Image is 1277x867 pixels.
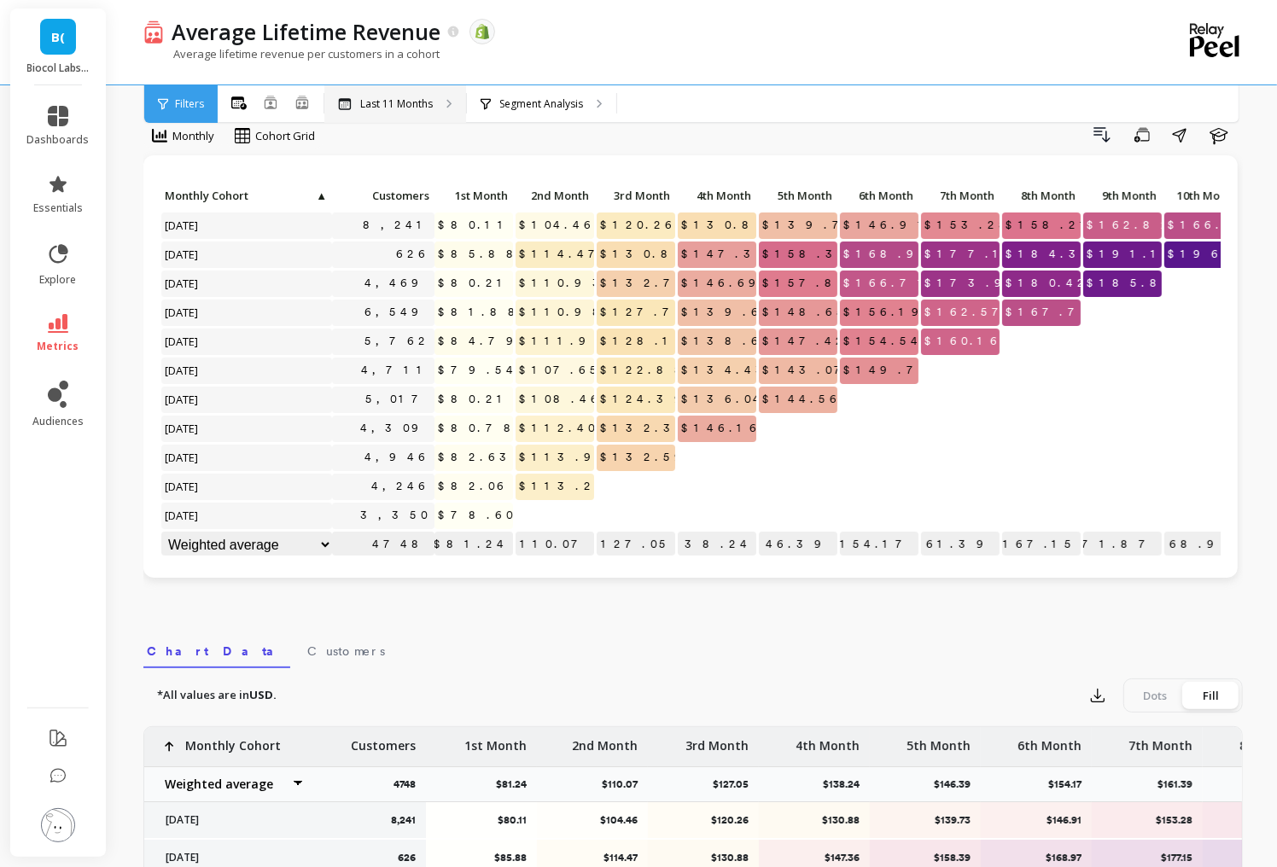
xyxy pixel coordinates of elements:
span: 7th Month [924,189,994,202]
p: 3rd Month [597,183,675,207]
span: 3rd Month [600,189,670,202]
span: $80.11 [434,212,516,238]
p: Monthly Cohort [185,727,281,754]
span: $177.15 [921,241,1022,267]
p: $110.07 [516,532,594,557]
span: $138.67 [678,329,785,354]
span: $124.39 [597,387,697,412]
span: $114.47 [516,241,611,267]
span: 4th Month [681,189,751,202]
span: $148.65 [759,300,853,325]
p: Segment Analysis [499,97,583,111]
p: 8,241 [391,813,416,827]
p: [DATE] [155,813,305,827]
p: $127.05 [713,777,759,791]
p: $127.05 [597,532,675,557]
span: ▲ [314,189,327,202]
div: Toggle SortBy [434,183,515,210]
a: 5,017 [362,387,434,412]
p: $138.24 [678,532,756,557]
p: $146.39 [759,532,837,557]
span: [DATE] [161,212,203,238]
span: Chart Data [147,643,287,660]
div: Toggle SortBy [1163,183,1245,210]
span: $78.60 [434,503,520,528]
span: 2nd Month [519,189,589,202]
p: $171.87 [1083,532,1162,557]
p: 7th Month [1128,727,1192,754]
p: $161.39 [1157,777,1203,791]
span: 9th Month [1087,189,1157,202]
p: Last 11 Months [360,97,433,111]
p: 4th Month [678,183,756,207]
span: $168.97 [840,241,948,267]
span: $80.21 [434,387,515,412]
div: Fill [1183,682,1239,709]
p: 1st Month [464,727,527,754]
p: 626 [398,851,416,864]
p: 4748 [332,532,434,557]
span: $80.78 [434,416,527,441]
p: $139.73 [881,813,971,827]
p: $158.39 [881,851,971,864]
span: $84.79 [434,329,529,354]
span: $149.75 [840,358,941,383]
p: $114.47 [548,851,638,864]
a: 4,469 [361,271,434,296]
p: $130.88 [770,813,860,827]
span: 5th Month [762,189,832,202]
span: Cohort Grid [255,128,315,144]
a: 4,711 [358,358,434,383]
p: $120.26 [659,813,749,827]
p: $167.15 [1002,532,1081,557]
div: Toggle SortBy [677,183,758,210]
p: $177.15 [1103,851,1192,864]
p: $80.11 [437,813,527,827]
span: $110.93 [516,271,615,296]
span: $82.63 [434,445,522,470]
p: Biocol Labs (US) [27,61,90,75]
span: $153.28 [921,212,1022,238]
img: profile picture [41,808,75,842]
p: 5th Month [759,183,837,207]
span: $162.82 [1083,212,1177,238]
span: $185.84 [1083,271,1184,296]
a: 8,241 [359,212,434,238]
p: $168.97 [992,851,1082,864]
span: $132.59 [597,445,697,470]
div: Toggle SortBy [515,183,596,210]
span: 6th Month [843,189,913,202]
div: Toggle SortBy [596,183,677,210]
span: $143.07 [759,358,857,383]
div: Toggle SortBy [839,183,920,210]
span: [DATE] [161,241,203,267]
p: 10th Month [1164,183,1243,207]
span: metrics [38,340,79,353]
p: 9th Month [1083,183,1162,207]
span: B( [51,27,65,47]
span: $160.16 [921,329,1006,354]
p: $154.17 [840,532,918,557]
p: Average lifetime revenue per customers in a cohort [143,46,440,61]
span: $113.94 [516,445,618,470]
span: $166.71 [840,271,936,296]
nav: Tabs [143,629,1243,668]
a: 626 [393,241,434,267]
p: $168.91 [1164,532,1243,557]
span: $180.42 [1002,271,1093,296]
span: $120.26 [597,212,681,238]
span: Monthly [172,128,214,144]
span: [DATE] [161,271,203,296]
span: $136.04 [678,387,769,412]
span: $110.98 [516,300,615,325]
a: 3,350 [357,503,434,528]
p: 3rd Month [685,727,749,754]
strong: USD. [249,687,277,702]
span: $184.30 [1002,241,1100,267]
span: dashboards [27,133,90,147]
img: header icon [143,20,164,44]
div: Toggle SortBy [1082,183,1163,210]
p: *All values are in [157,687,277,704]
span: Monthly Cohort [165,189,314,202]
span: $162.57 [921,300,1015,325]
